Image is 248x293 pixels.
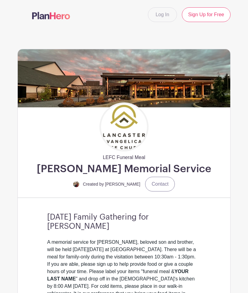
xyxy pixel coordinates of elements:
[73,181,79,187] img: 1FBAD658-73F6-4E4B-B59F-CB0C05CD4BD1.jpeg
[145,177,175,191] a: Contact
[32,12,70,19] img: logo-507f7623f17ff9eddc593b1ce0a138ce2505c220e1c5a4e2b4648c50719b7d32.svg
[18,49,230,107] img: LEFC%20entrance.jpg
[148,7,177,22] a: Log In
[47,213,201,232] h3: [DATE] Family Gathering for [PERSON_NAME]
[37,162,211,176] h1: [PERSON_NAME] Memorial Service
[83,182,141,187] small: Created by [PERSON_NAME]
[47,269,189,281] strong: YOUR LAST NAME
[101,104,147,150] img: LEFC-Stacked-3-Co%201400%20Podcast.jpg
[182,7,231,22] a: Sign Up for Free
[103,151,145,161] span: LEFC Funeral Meal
